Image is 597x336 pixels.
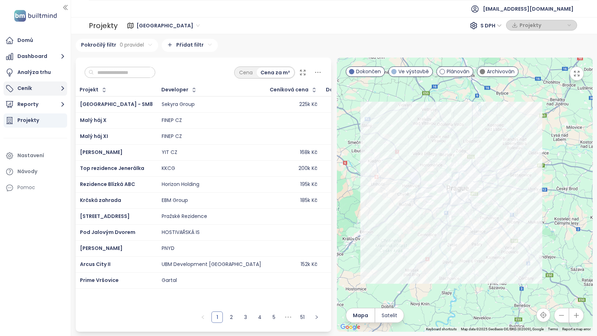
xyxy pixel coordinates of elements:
div: Developer [161,87,188,92]
a: [PERSON_NAME] [80,245,123,252]
a: Nastavení [4,149,67,163]
div: Cena [235,68,257,78]
div: PNYD [162,245,174,252]
div: 195k Kč [300,181,317,188]
div: UBM Development [GEOGRAPHIC_DATA] [162,261,261,268]
div: button [510,20,573,31]
button: Ceník [4,81,67,96]
a: Návody [4,165,67,179]
div: KKCG [162,165,175,172]
div: Pomoc [17,183,35,192]
li: Následující strana [311,311,322,323]
a: Arcus City II [80,261,111,268]
div: Analýza trhu [17,68,51,77]
a: 4 [254,312,265,322]
span: Map data ©2025 GeoBasis-DE/BKG (©2009), Google [461,327,544,331]
div: Projekty [17,116,39,125]
li: 5 [268,311,280,323]
a: 5 [269,312,279,322]
div: Pomoc [4,181,67,195]
div: Návody [17,167,37,176]
span: Plánován [447,68,469,75]
div: Projekty [89,18,118,33]
div: 152k Kč [301,261,317,268]
span: ••• [283,311,294,323]
a: Prime Vršovice [80,277,119,284]
a: Top rezidence Jenerálka [80,165,144,172]
div: FINEP CZ [162,133,182,140]
a: Analýza trhu [4,65,67,80]
button: Keyboard shortcuts [426,327,457,332]
span: Projekty [520,20,565,31]
a: [PERSON_NAME] [80,149,123,156]
span: Pod Jalovým Dvorem [80,229,135,236]
div: Ceníková cena [270,87,308,92]
li: Předchozí strana [197,311,209,323]
a: Malý háj X [80,117,107,124]
div: Nastavení [17,151,44,160]
li: 1 [211,311,223,323]
div: FINEP CZ [162,117,182,124]
a: Krčská zahrada [80,197,121,204]
a: Open this area in Google Maps (opens a new window) [339,322,362,332]
div: Gartal [162,277,177,284]
div: Horizon Holding [162,181,199,188]
span: 0 pravidel [120,41,144,49]
li: 51 [297,311,308,323]
div: Pokročilý filtr [76,39,158,52]
a: [STREET_ADDRESS] [80,213,130,220]
a: 2 [226,312,237,322]
div: 225k Kč [299,101,317,108]
li: Následujících 5 stran [283,311,294,323]
button: Mapa [346,308,375,322]
div: Pražské Rezidence [162,213,207,220]
div: Dostupné jednotky [326,86,386,94]
button: left [197,311,209,323]
div: Domů [17,36,33,45]
span: [EMAIL_ADDRESS][DOMAIN_NAME] [483,0,574,17]
span: left [201,315,205,319]
span: Dostupné jednotky [326,87,376,92]
span: Satelit [382,311,397,319]
span: Ve výstavbě [398,68,429,75]
a: Terms (opens in new tab) [548,327,558,331]
button: right [311,311,322,323]
div: 185k Kč [300,197,317,204]
a: Domů [4,33,67,48]
div: HOSTIVAŘSKÁ IS [162,229,200,236]
li: 4 [254,311,265,323]
div: Projekt [80,87,98,92]
a: 51 [297,312,308,322]
span: Mapa [353,311,368,319]
a: Projekty [4,113,67,128]
a: 1 [212,312,222,322]
button: Dashboard [4,49,67,64]
span: Praha [136,20,200,31]
a: [GEOGRAPHIC_DATA] - SM8 [80,101,153,108]
button: Satelit [375,308,404,322]
div: Přidat filtr [162,39,218,52]
div: EBM Group [162,197,188,204]
span: Archivován [487,68,515,75]
div: YIT CZ [162,149,177,156]
div: 168k Kč [300,149,317,156]
img: logo [12,9,59,23]
a: Malý háj XI [80,133,108,140]
a: Rezidence Blízká ABC [80,181,135,188]
span: S DPH [480,20,502,31]
div: Cena za m² [257,68,294,78]
span: right [314,315,319,319]
li: 3 [240,311,251,323]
